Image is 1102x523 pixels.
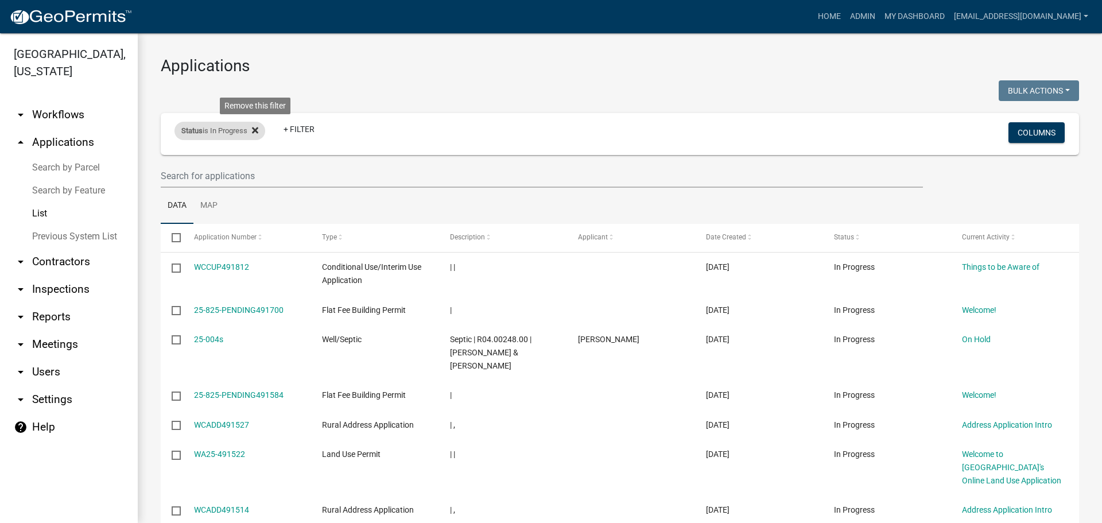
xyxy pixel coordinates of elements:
[578,335,639,344] span: Darrin
[322,305,406,315] span: Flat Fee Building Permit
[14,135,28,149] i: arrow_drop_up
[183,224,311,251] datatable-header-cell: Application Number
[834,305,875,315] span: In Progress
[834,420,875,429] span: In Progress
[439,224,567,251] datatable-header-cell: Description
[322,335,362,344] span: Well/Septic
[450,233,485,241] span: Description
[706,233,746,241] span: Date Created
[962,233,1010,241] span: Current Activity
[834,450,875,459] span: In Progress
[834,505,875,514] span: In Progress
[311,224,439,251] datatable-header-cell: Type
[823,224,951,251] datatable-header-cell: Status
[450,390,452,400] span: |
[706,335,730,344] span: 10/13/2025
[322,450,381,459] span: Land Use Permit
[14,255,28,269] i: arrow_drop_down
[194,335,223,344] a: 25-004s
[194,505,249,514] a: WCADD491514
[450,505,455,514] span: | ,
[962,262,1039,272] a: Things to be Aware of
[450,262,455,272] span: | |
[14,338,28,351] i: arrow_drop_down
[14,393,28,406] i: arrow_drop_down
[194,233,257,241] span: Application Number
[194,450,245,459] a: WA25-491522
[161,188,193,224] a: Data
[695,224,823,251] datatable-header-cell: Date Created
[220,98,290,114] div: Remove this filter
[880,6,949,28] a: My Dashboard
[706,505,730,514] span: 10/13/2025
[14,108,28,122] i: arrow_drop_down
[578,233,608,241] span: Applicant
[322,262,421,285] span: Conditional Use/Interim Use Application
[450,335,531,370] span: Septic | R04.00248.00 | TREVOR P & LISA M SCHOUWEILER
[14,365,28,379] i: arrow_drop_down
[322,505,414,514] span: Rural Address Application
[834,335,875,344] span: In Progress
[14,282,28,296] i: arrow_drop_down
[450,420,455,429] span: | ,
[181,126,203,135] span: Status
[161,164,923,188] input: Search for applications
[322,420,414,429] span: Rural Address Application
[706,305,730,315] span: 10/13/2025
[322,390,406,400] span: Flat Fee Building Permit
[194,262,249,272] a: WCCUP491812
[14,310,28,324] i: arrow_drop_down
[194,305,284,315] a: 25-825-PENDING491700
[845,6,880,28] a: Admin
[962,505,1052,514] a: Address Application Intro
[962,335,991,344] a: On Hold
[1008,122,1065,143] button: Columns
[161,56,1079,76] h3: Applications
[14,420,28,434] i: help
[813,6,845,28] a: Home
[706,262,730,272] span: 10/13/2025
[194,420,249,429] a: WCADD491527
[962,450,1061,485] a: Welcome to [GEOGRAPHIC_DATA]'s Online Land Use Application
[322,233,337,241] span: Type
[706,420,730,429] span: 10/13/2025
[949,6,1093,28] a: [EMAIL_ADDRESS][DOMAIN_NAME]
[962,390,996,400] a: Welcome!
[834,262,875,272] span: In Progress
[999,80,1079,101] button: Bulk Actions
[962,420,1052,429] a: Address Application Intro
[706,390,730,400] span: 10/13/2025
[567,224,695,251] datatable-header-cell: Applicant
[834,390,875,400] span: In Progress
[193,188,224,224] a: Map
[274,119,324,140] a: + Filter
[951,224,1079,251] datatable-header-cell: Current Activity
[450,305,452,315] span: |
[450,450,455,459] span: | |
[962,305,996,315] a: Welcome!
[161,224,183,251] datatable-header-cell: Select
[194,390,284,400] a: 25-825-PENDING491584
[834,233,854,241] span: Status
[706,450,730,459] span: 10/13/2025
[174,122,265,140] div: is In Progress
